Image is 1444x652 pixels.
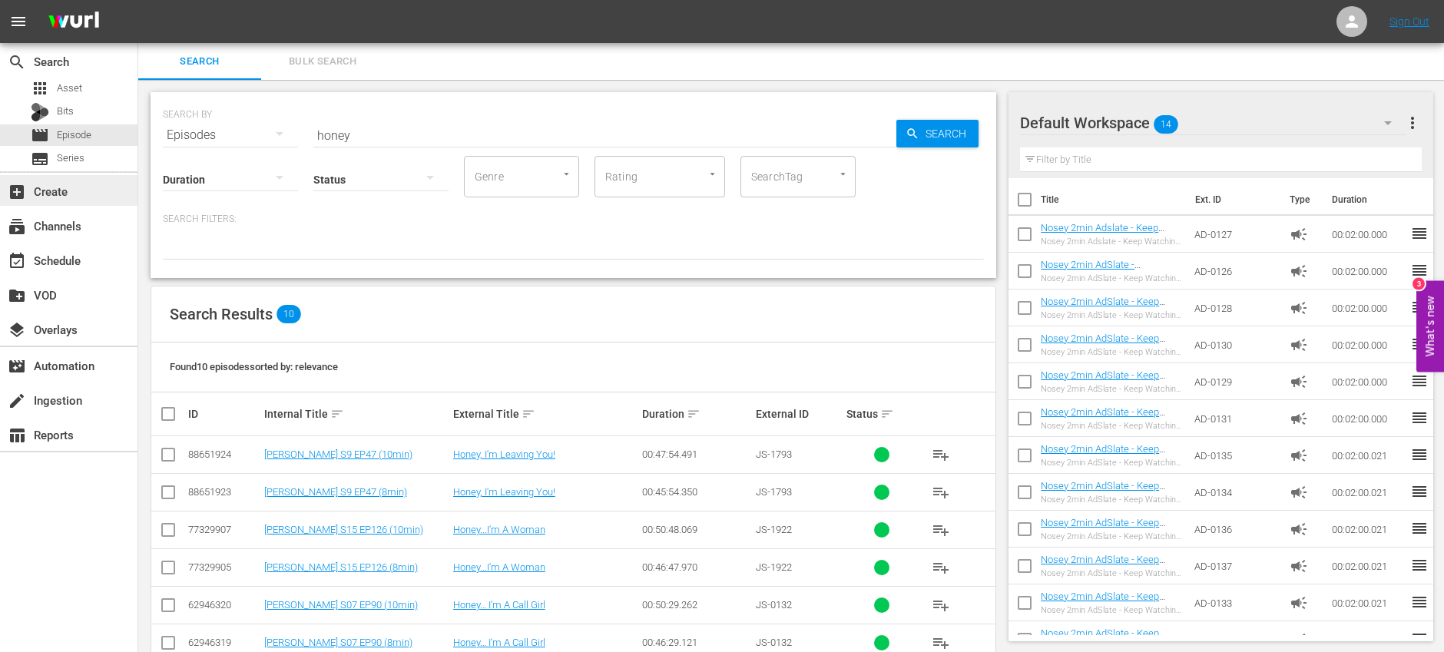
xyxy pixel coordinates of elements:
button: Open [559,167,574,181]
a: Nosey 2min AdSlate - Keep Watching - JS-1901 TEST non-Roku [1041,369,1174,404]
span: Schedule [8,252,26,270]
button: Open Feedback Widget [1416,280,1444,372]
a: Sign Out [1389,15,1429,28]
span: JS-1793 [756,486,792,498]
div: 00:50:29.262 [642,599,751,611]
span: reorder [1410,372,1429,390]
span: Asset [57,81,82,96]
a: Nosey 2min AdSlate - Keep Watching - JS-1901, SW-0632, JS-1906 TEST non-Roku [1041,333,1173,367]
span: Ad [1290,262,1308,280]
div: 77329905 [188,561,260,573]
div: 00:47:54.491 [642,448,751,460]
div: 00:50:48.069 [642,524,751,535]
span: Ad [1290,336,1308,354]
div: 3 [1413,277,1425,290]
span: reorder [1410,482,1429,501]
div: Nosey 2min AdSlate - Keep Watching - Nosey_2min_AdSlate_SW-17115_MS-1736 - TEST non-Roku [1041,568,1181,578]
a: Honey...I'm A Woman [453,561,545,573]
div: Default Workspace [1020,101,1406,144]
span: 14 [1154,108,1178,141]
button: Open [836,167,850,181]
td: 00:02:00.021 [1326,474,1410,511]
td: 00:02:00.021 [1326,548,1410,584]
span: Episode [31,126,49,144]
div: Nosey 2min Adslate - Keep Watching - JS-0196, SW-17157 TEST non-Roku [1041,237,1181,247]
span: JS-0132 [756,599,792,611]
span: Search [147,53,252,71]
th: Title [1041,178,1186,221]
td: 00:02:00.021 [1326,584,1410,621]
img: ans4CAIJ8jUAAAAAAAAAAAAAAAAAAAAAAAAgQb4GAAAAAAAAAAAAAAAAAAAAAAAAJMjXAAAAAAAAAAAAAAAAAAAAAAAAgAT5G... [37,4,111,40]
td: AD-0131 [1188,400,1284,437]
div: Status [846,405,918,423]
span: reorder [1410,630,1429,648]
td: AD-0126 [1188,253,1284,290]
td: 00:02:00.000 [1326,216,1410,253]
span: sort [687,407,700,421]
td: 00:02:00.021 [1326,511,1410,548]
th: Ext. ID [1186,178,1281,221]
span: Ad [1290,299,1308,317]
div: Nosey 2min AdSlate - Keep Watching - Nosey_2min_AdSlate_JS-1797_MS-1708 - TEST non-Roku [1041,495,1181,505]
span: Ad [1290,409,1308,428]
span: JS-1922 [756,561,792,573]
span: Automation [8,357,26,376]
div: Nosey 2min AdSlate - Keep Watching - SW-18157, JS-0189 TEST non-Roku [1041,421,1181,431]
a: Honey, I'm Leaving You! [453,448,555,460]
div: Nosey 2min AdSlate - Keep Watching - Nosey_2min_ADSlate_JS-1795_MS-1736 - TEST non-Roku [1041,458,1181,468]
span: playlist_add [932,483,950,501]
button: playlist_add [922,474,959,511]
td: AD-0137 [1188,548,1284,584]
a: Nosey 2min Adslate - Keep Watching - JS-0196, SW-17157 TEST non-Roku [1041,222,1176,256]
a: [PERSON_NAME] S9 EP47 (10min) [264,448,412,460]
a: Nosey 2min AdSlate - Keep Watching - Nosey_2min_ADSlate_JS-1795_MS-1736 - TEST non-Roku [1041,443,1181,489]
span: reorder [1410,593,1429,611]
span: Found 10 episodes sorted by: relevance [170,361,338,372]
span: Ad [1290,594,1308,612]
td: 00:02:00.000 [1326,400,1410,437]
a: [PERSON_NAME] S15 EP126 (10min) [264,524,423,535]
span: Reports [8,426,26,445]
span: JS-1793 [756,448,792,460]
div: 00:46:47.970 [642,561,751,573]
div: 62946320 [188,599,260,611]
td: AD-0127 [1188,216,1284,253]
td: AD-0134 [1188,474,1284,511]
td: 00:02:00.000 [1326,253,1410,290]
span: Channels [8,217,26,236]
div: 88651924 [188,448,260,460]
button: Open [705,167,720,181]
th: Type [1280,178,1323,221]
a: [PERSON_NAME] S9 EP47 (8min) [264,486,407,498]
div: 88651923 [188,486,260,498]
span: Series [31,150,49,168]
td: AD-0136 [1188,511,1284,548]
span: 10 [277,305,301,323]
span: Search [8,53,26,71]
button: playlist_add [922,511,959,548]
a: [PERSON_NAME] S15 EP126 (8min) [264,561,418,573]
div: Nosey 2min AdSlate - Keep Watching - JS-1776 TEST non-Roku [1041,273,1181,283]
span: Search Results [170,305,273,323]
button: Search [896,120,979,147]
span: Ad [1290,630,1308,649]
div: External Title [453,405,638,423]
div: Duration [642,405,751,423]
div: 77329907 [188,524,260,535]
span: reorder [1410,445,1429,464]
div: Episodes [163,114,298,157]
div: 62946319 [188,637,260,648]
div: Nosey 2min AdSlate - Keep Watching - Nosey_2min_AdSlate_SW-17130_MS-1727 - TEST non-Roku [1041,605,1181,615]
span: playlist_add [932,634,950,652]
span: Ad [1290,520,1308,538]
a: Nosey 2min AdSlate - Keep Watching - SW-18157, JS-0189 TEST non-Roku [1041,406,1176,441]
div: External ID [756,408,842,420]
td: AD-0135 [1188,437,1284,474]
span: sort [522,407,535,421]
td: 00:02:00.021 [1326,437,1410,474]
span: Ingestion [8,392,26,410]
td: 00:02:00.000 [1326,363,1410,400]
span: Ad [1290,483,1308,501]
span: Ad [1290,225,1308,243]
th: Duration [1323,178,1415,221]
